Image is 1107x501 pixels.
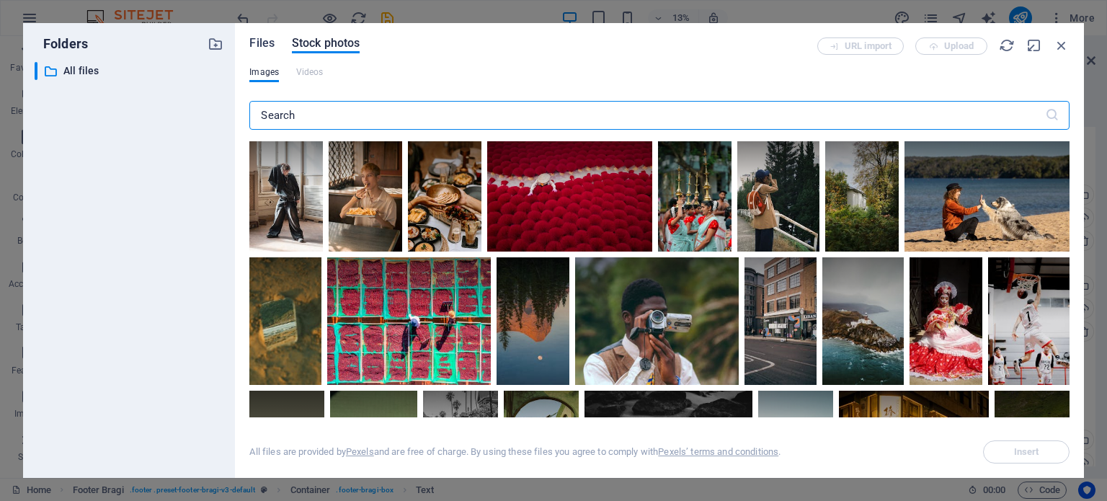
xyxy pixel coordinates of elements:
[292,35,360,52] span: Stock photos
[35,62,37,80] div: ​
[999,37,1015,53] i: Reload
[249,445,781,458] div: All files are provided by and are free of charge. By using these files you agree to comply with .
[983,440,1070,464] span: Select a file first
[1054,37,1070,53] i: Close
[249,101,1044,130] input: Search
[658,446,778,457] a: Pexels’ terms and conditions
[208,36,223,52] i: Create new folder
[346,446,374,457] a: Pexels
[63,63,197,79] p: All files
[296,63,324,81] span: This file type is not supported by this element
[249,63,279,81] span: Images
[1026,37,1042,53] i: Minimize
[35,35,88,53] p: Folders
[249,35,275,52] span: Files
